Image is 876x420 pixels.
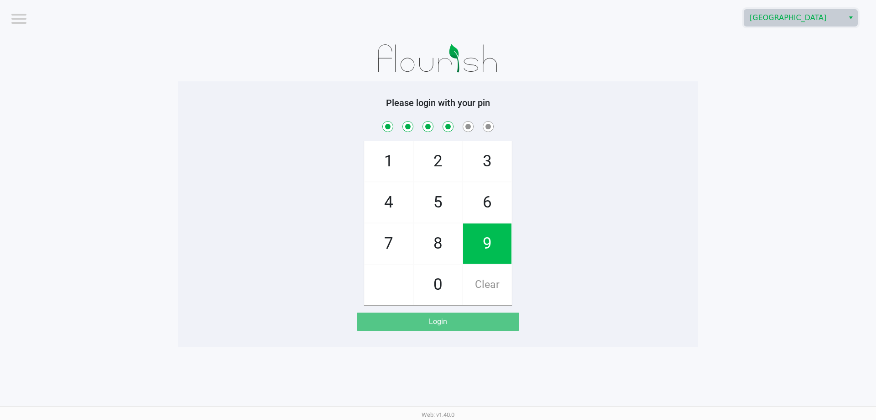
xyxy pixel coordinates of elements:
span: 4 [365,182,413,223]
span: 1 [365,141,413,181]
span: 0 [414,265,462,305]
h5: Please login with your pin [185,97,691,108]
span: 2 [414,141,462,181]
span: 9 [463,223,511,264]
button: Select [844,10,857,26]
span: Clear [463,265,511,305]
span: 7 [365,223,413,264]
span: 6 [463,182,511,223]
span: 8 [414,223,462,264]
span: Web: v1.40.0 [422,411,454,418]
span: 3 [463,141,511,181]
span: [GEOGRAPHIC_DATA] [750,12,839,23]
span: 5 [414,182,462,223]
